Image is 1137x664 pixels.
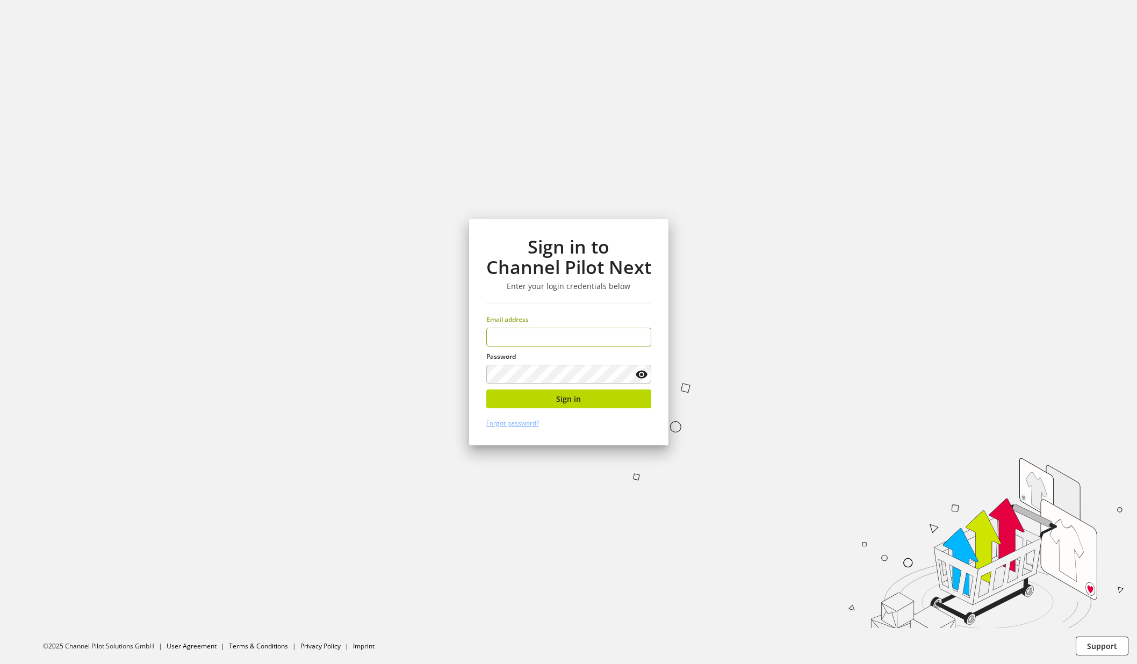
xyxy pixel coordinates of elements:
[167,641,217,651] a: User Agreement
[1076,637,1128,655] button: Support
[556,393,581,405] span: Sign in
[229,641,288,651] a: Terms & Conditions
[353,641,375,651] a: Imprint
[1087,640,1117,652] span: Support
[486,236,651,278] h1: Sign in to Channel Pilot Next
[486,315,529,324] span: Email address
[486,418,539,428] a: Forgot password?
[486,282,651,291] h3: Enter your login credentials below
[43,641,167,651] li: ©2025 Channel Pilot Solutions GmbH
[486,352,516,361] span: Password
[486,389,651,408] button: Sign in
[300,641,341,651] a: Privacy Policy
